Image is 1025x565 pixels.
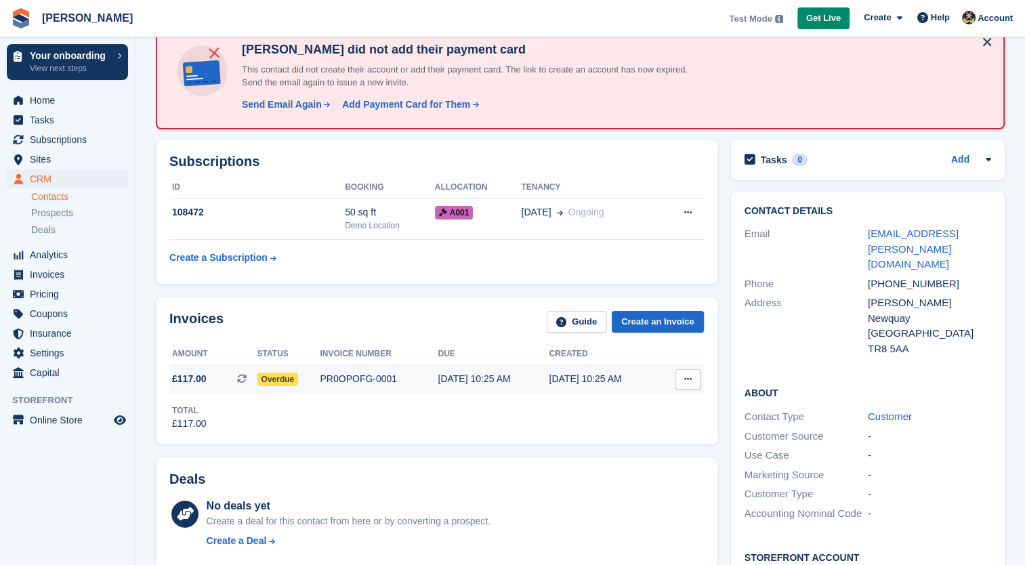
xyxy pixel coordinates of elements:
[242,98,322,112] div: Send Email Again
[792,154,808,166] div: 0
[745,276,868,292] div: Phone
[868,341,991,357] div: TR8 5AA
[868,486,991,502] div: -
[7,91,128,110] a: menu
[868,295,991,311] div: [PERSON_NAME]
[745,409,868,425] div: Contact Type
[7,285,128,304] a: menu
[931,11,950,24] span: Help
[868,506,991,522] div: -
[257,343,320,365] th: Status
[612,311,704,333] a: Create an Invoice
[775,15,783,23] img: icon-info-grey-7440780725fd019a000dd9b08b2336e03edf1995a4989e88bcd33f0948082b44.svg
[868,311,991,327] div: Newquay
[169,311,224,333] h2: Invoices
[868,429,991,444] div: -
[169,205,345,219] div: 108472
[745,226,868,272] div: Email
[438,372,549,386] div: [DATE] 10:25 AM
[12,394,135,407] span: Storefront
[7,245,128,264] a: menu
[745,429,868,444] div: Customer Source
[547,311,606,333] a: Guide
[7,343,128,362] a: menu
[745,448,868,463] div: Use Case
[207,534,490,548] a: Create a Deal
[745,467,868,483] div: Marketing Source
[320,372,438,386] div: PR0OPOFG-0001
[31,224,56,236] span: Deals
[345,205,435,219] div: 50 sq ft
[31,190,128,203] a: Contacts
[30,150,111,169] span: Sites
[30,324,111,343] span: Insurance
[745,206,991,217] h2: Contact Details
[7,150,128,169] a: menu
[806,12,841,25] span: Get Live
[30,304,111,323] span: Coupons
[30,62,110,75] p: View next steps
[31,207,73,219] span: Prospects
[30,110,111,129] span: Tasks
[7,130,128,149] a: menu
[30,169,111,188] span: CRM
[745,506,868,522] div: Accounting Nominal Code
[868,411,912,422] a: Customer
[521,205,551,219] span: [DATE]
[978,12,1013,25] span: Account
[169,472,205,487] h2: Deals
[169,245,276,270] a: Create a Subscription
[345,177,435,198] th: Booking
[30,343,111,362] span: Settings
[30,91,111,110] span: Home
[962,11,976,24] img: Marc Stephens
[435,177,522,198] th: Allocation
[11,8,31,28] img: stora-icon-8386f47178a22dfd0bd8f6a31ec36ba5ce8667c1dd55bd0f319d3a0aa187defe.svg
[951,152,969,168] a: Add
[729,12,772,26] span: Test Mode
[169,251,268,265] div: Create a Subscription
[745,550,991,564] h2: Storefront Account
[868,228,959,270] a: [EMAIL_ADDRESS][PERSON_NAME][DOMAIN_NAME]
[435,206,474,219] span: A001
[7,110,128,129] a: menu
[236,63,711,89] p: This contact did not create their account or add their payment card. The link to create an accoun...
[30,51,110,60] p: Your onboarding
[345,219,435,232] div: Demo Location
[549,343,660,365] th: Created
[868,276,991,292] div: [PHONE_NUMBER]
[745,486,868,502] div: Customer Type
[169,177,345,198] th: ID
[30,285,111,304] span: Pricing
[30,245,111,264] span: Analytics
[7,44,128,80] a: Your onboarding View next steps
[257,373,299,386] span: Overdue
[7,363,128,382] a: menu
[172,404,207,417] div: Total
[521,177,656,198] th: Tenancy
[342,98,470,112] div: Add Payment Card for Them
[30,411,111,430] span: Online Store
[761,154,787,166] h2: Tasks
[30,130,111,149] span: Subscriptions
[31,206,128,220] a: Prospects
[30,265,111,284] span: Invoices
[173,42,231,100] img: no-card-linked-e7822e413c904bf8b177c4d89f31251c4716f9871600ec3ca5bfc59e148c83f4.svg
[37,7,138,29] a: [PERSON_NAME]
[568,207,604,217] span: Ongoing
[7,324,128,343] a: menu
[169,154,704,169] h2: Subscriptions
[30,363,111,382] span: Capital
[7,304,128,323] a: menu
[207,498,490,514] div: No deals yet
[868,467,991,483] div: -
[337,98,480,112] a: Add Payment Card for Them
[7,169,128,188] a: menu
[31,223,128,237] a: Deals
[745,295,868,356] div: Address
[868,326,991,341] div: [GEOGRAPHIC_DATA]
[169,343,257,365] th: Amount
[797,7,850,30] a: Get Live
[172,372,207,386] span: £117.00
[320,343,438,365] th: Invoice number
